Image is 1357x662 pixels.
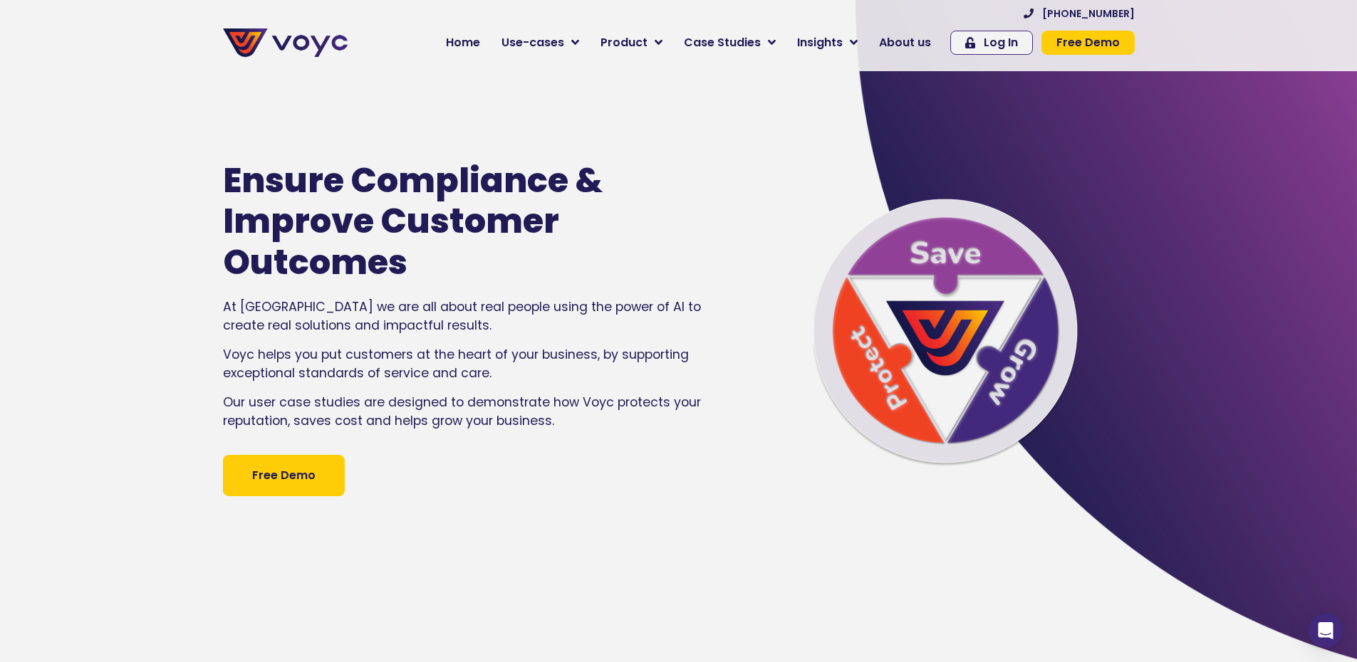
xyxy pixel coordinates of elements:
[868,28,942,57] a: About us
[435,28,491,57] a: Home
[984,37,1018,48] span: Log In
[223,160,667,283] h1: Ensure Compliance & Improve Customer Outcomes
[223,455,345,496] a: Free Demo
[491,28,590,57] a: Use-cases
[600,34,648,51] span: Product
[446,34,480,51] span: Home
[684,34,761,51] span: Case Studies
[673,28,786,57] a: Case Studies
[223,345,710,383] p: Voyc helps you put customers at the heart of your business, by supporting exceptional standards o...
[1309,614,1343,648] div: Open Intercom Messenger
[223,28,348,57] img: voyc-full-logo
[590,28,673,57] a: Product
[1042,9,1135,19] span: [PHONE_NUMBER]
[223,298,710,335] p: At [GEOGRAPHIC_DATA] we are all about real people using the power of AI to create real solutions ...
[252,467,316,484] span: Free Demo
[797,34,843,51] span: Insights
[786,28,868,57] a: Insights
[950,31,1033,55] a: Log In
[1056,37,1120,48] span: Free Demo
[879,34,931,51] span: About us
[501,34,564,51] span: Use-cases
[1024,9,1135,19] a: [PHONE_NUMBER]
[1041,31,1135,55] a: Free Demo
[223,393,710,431] p: Our user case studies are designed to demonstrate how Voyc protects your reputation, saves cost a...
